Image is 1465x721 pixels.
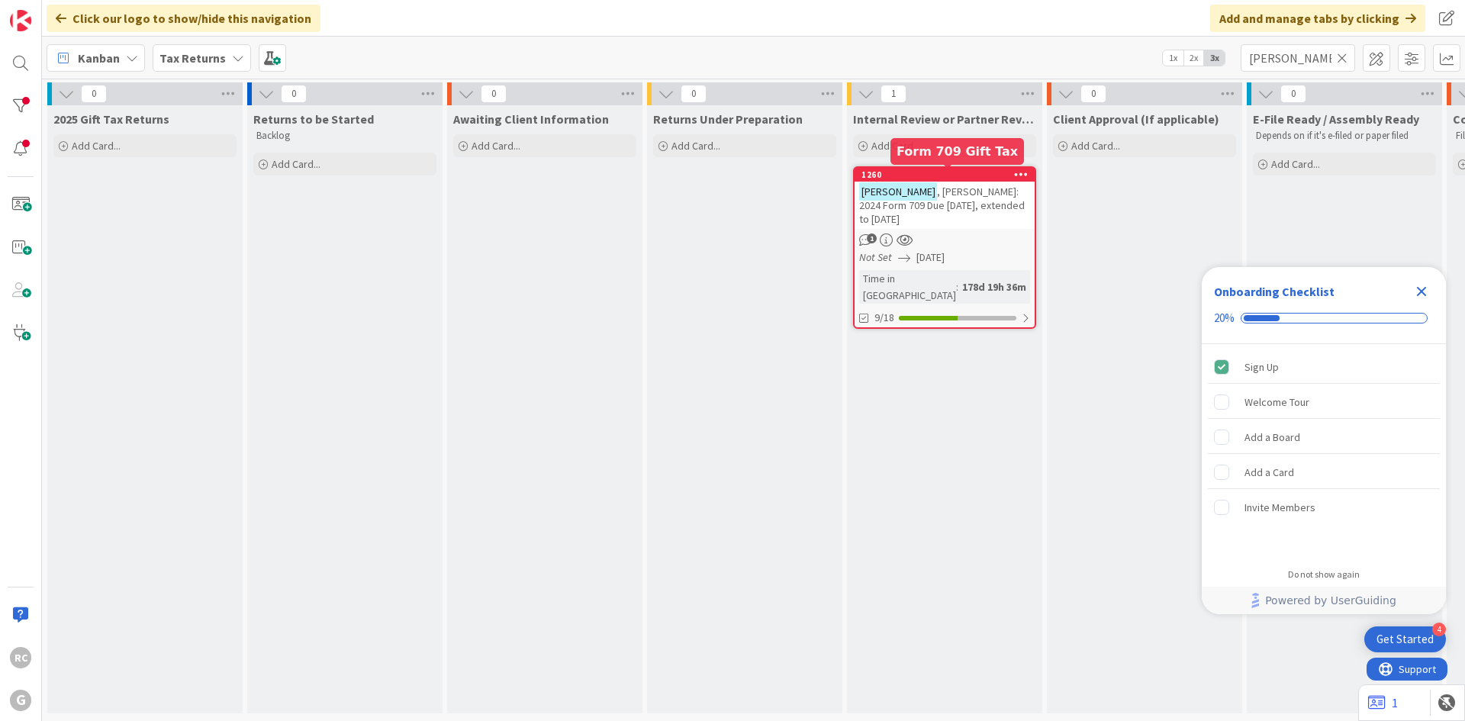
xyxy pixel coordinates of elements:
span: 0 [1280,85,1306,103]
span: Support [32,2,69,21]
span: , [PERSON_NAME]: 2024 Form 709 Due [DATE], extended to [DATE] [859,185,1025,226]
span: 0 [681,85,707,103]
mark: [PERSON_NAME] [859,182,937,200]
span: 0 [281,85,307,103]
div: 178d 19h 36m [958,278,1030,295]
span: 9/18 [874,310,894,326]
div: Close Checklist [1409,279,1434,304]
span: Awaiting Client Information [453,111,609,127]
div: Invite Members is incomplete. [1208,491,1440,524]
p: Depends on if it's e-filed or paper filed [1256,130,1433,142]
div: Checklist items [1202,344,1446,558]
div: Add a Card [1244,463,1294,481]
div: Click our logo to show/hide this navigation [47,5,320,32]
span: Returns to be Started [253,111,374,127]
div: Onboarding Checklist [1214,282,1335,301]
span: 2x [1183,50,1204,66]
p: Backlog [256,130,433,142]
div: Welcome Tour is incomplete. [1208,385,1440,419]
span: E-File Ready / Assembly Ready [1253,111,1419,127]
div: 4 [1432,623,1446,636]
i: Not Set [859,250,892,264]
input: Quick Filter... [1241,44,1355,72]
h5: Form 709 Gift Tax [897,144,1018,159]
span: 0 [81,85,107,103]
div: Sign Up [1244,358,1279,376]
span: 2025 Gift Tax Returns [53,111,169,127]
span: Internal Review or Partner Review [853,111,1036,127]
div: Add a Board [1244,428,1300,446]
span: Powered by UserGuiding [1265,591,1396,610]
span: 1 [867,233,877,243]
a: 1 [1368,694,1398,712]
div: Welcome Tour [1244,393,1309,411]
span: Add Card... [1071,139,1120,153]
div: 1260 [861,169,1035,180]
span: 1 [881,85,906,103]
div: G [10,690,31,711]
span: Client Approval (If applicable) [1053,111,1219,127]
span: Returns Under Preparation [653,111,803,127]
div: Checklist Container [1202,267,1446,614]
div: Sign Up is complete. [1208,350,1440,384]
span: Add Card... [871,139,920,153]
div: 1260 [855,168,1035,182]
span: Add Card... [1271,157,1320,171]
div: Do not show again [1288,568,1360,581]
div: Add a Card is incomplete. [1208,455,1440,489]
div: Get Started [1376,632,1434,647]
div: Add and manage tabs by clicking [1210,5,1425,32]
a: Powered by UserGuiding [1209,587,1438,614]
div: Open Get Started checklist, remaining modules: 4 [1364,626,1446,652]
span: Kanban [78,49,120,67]
div: Invite Members [1244,498,1315,517]
span: Add Card... [72,139,121,153]
div: 1260[PERSON_NAME], [PERSON_NAME]: 2024 Form 709 Due [DATE], extended to [DATE] [855,168,1035,229]
img: Visit kanbanzone.com [10,10,31,31]
div: Checklist progress: 20% [1214,311,1434,325]
span: 0 [1080,85,1106,103]
span: 3x [1204,50,1225,66]
b: Tax Returns [159,50,226,66]
div: Footer [1202,587,1446,614]
div: Time in [GEOGRAPHIC_DATA] [859,270,956,304]
div: RC [10,647,31,668]
span: 1x [1163,50,1183,66]
span: 0 [481,85,507,103]
span: Add Card... [272,157,320,171]
span: Add Card... [671,139,720,153]
span: : [956,278,958,295]
div: 20% [1214,311,1235,325]
a: 1260[PERSON_NAME], [PERSON_NAME]: 2024 Form 709 Due [DATE], extended to [DATE]Not Set[DATE]Time i... [853,166,1036,329]
span: [DATE] [916,249,945,266]
div: Add a Board is incomplete. [1208,420,1440,454]
span: Add Card... [472,139,520,153]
